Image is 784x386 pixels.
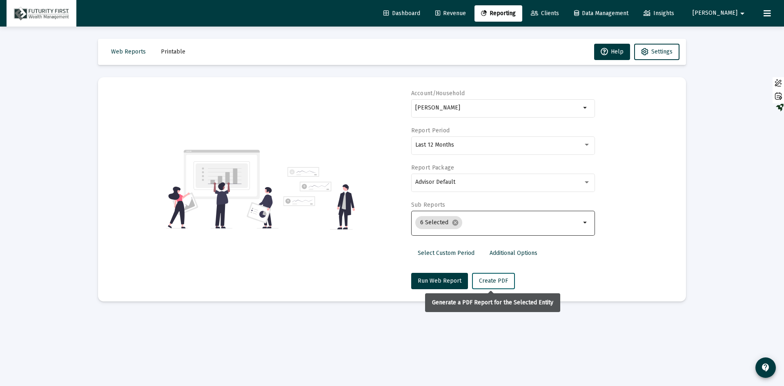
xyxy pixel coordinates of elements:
[435,10,466,17] span: Revenue
[411,127,450,134] label: Report Period
[651,48,673,55] span: Settings
[411,273,468,289] button: Run Web Report
[479,277,508,284] span: Create PDF
[411,164,454,171] label: Report Package
[383,10,420,17] span: Dashboard
[481,10,516,17] span: Reporting
[154,44,192,60] button: Printable
[452,219,459,226] mat-icon: cancel
[474,5,522,22] a: Reporting
[644,10,674,17] span: Insights
[683,5,757,21] button: [PERSON_NAME]
[415,178,455,185] span: Advisor Default
[13,5,70,22] img: Dashboard
[574,10,628,17] span: Data Management
[737,5,747,22] mat-icon: arrow_drop_down
[581,103,590,113] mat-icon: arrow_drop_down
[411,90,465,97] label: Account/Household
[415,216,462,229] mat-chip: 6 Selected
[637,5,681,22] a: Insights
[761,363,771,373] mat-icon: contact_support
[418,277,461,284] span: Run Web Report
[693,10,737,17] span: [PERSON_NAME]
[568,5,635,22] a: Data Management
[634,44,679,60] button: Settings
[418,250,474,257] span: Select Custom Period
[531,10,559,17] span: Clients
[105,44,152,60] button: Web Reports
[415,214,581,231] mat-chip-list: Selection
[161,48,185,55] span: Printable
[490,250,537,257] span: Additional Options
[524,5,566,22] a: Clients
[415,105,581,111] input: Search or select an account or household
[166,149,278,230] img: reporting
[601,48,624,55] span: Help
[429,5,472,22] a: Revenue
[111,48,146,55] span: Web Reports
[377,5,427,22] a: Dashboard
[472,273,515,289] button: Create PDF
[594,44,630,60] button: Help
[415,141,454,148] span: Last 12 Months
[581,218,590,228] mat-icon: arrow_drop_down
[411,201,445,208] label: Sub Reports
[283,167,355,230] img: reporting-alt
